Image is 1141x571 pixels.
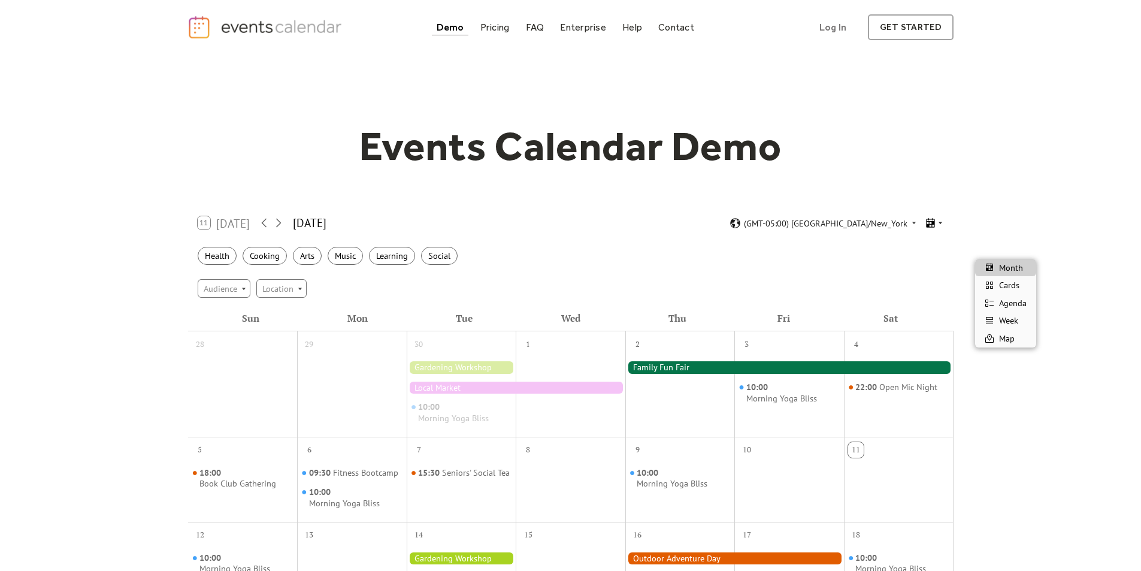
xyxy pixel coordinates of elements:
span: Month [999,261,1023,274]
div: Pricing [480,24,510,31]
div: Enterprise [560,24,606,31]
h1: Events Calendar Demo [341,122,801,171]
a: Help [618,19,647,35]
div: FAQ [526,24,544,31]
div: Help [622,24,642,31]
a: FAQ [521,19,549,35]
a: Pricing [476,19,514,35]
a: Contact [653,19,699,35]
a: Log In [807,14,858,40]
a: Demo [432,19,469,35]
span: Agenda [999,297,1027,310]
span: Cards [999,279,1019,292]
div: Contact [658,24,694,31]
a: get started [868,14,954,40]
a: Enterprise [555,19,610,35]
span: Week [999,314,1018,327]
a: home [187,15,346,40]
span: Map [999,332,1015,345]
div: Demo [437,24,464,31]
